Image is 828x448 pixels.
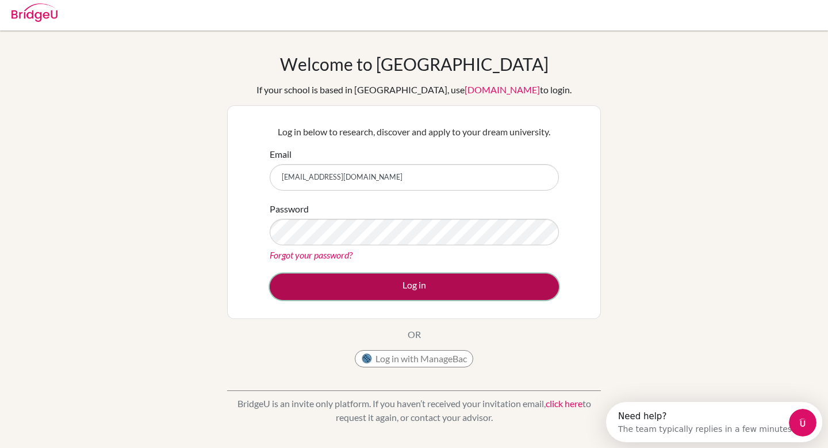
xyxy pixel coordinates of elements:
div: Open Intercom Messenger [5,5,223,36]
label: Password [270,202,309,216]
button: Log in with ManageBac [355,350,473,367]
button: Log in [270,274,559,300]
p: Log in below to research, discover and apply to your dream university. [270,125,559,139]
iframe: Intercom live chat discovery launcher [606,402,822,442]
div: If your school is based in [GEOGRAPHIC_DATA], use to login. [256,83,572,97]
img: Bridge-U [11,3,57,22]
div: The team typically replies in a few minutes. [12,19,189,31]
a: [DOMAIN_NAME] [465,84,540,95]
iframe: Intercom live chat [789,409,816,436]
div: Need help? [12,10,189,19]
h1: Welcome to [GEOGRAPHIC_DATA] [280,54,549,74]
label: Email [270,147,292,161]
a: Forgot your password? [270,249,352,260]
p: BridgeU is an invite only platform. If you haven’t received your invitation email, to request it ... [227,397,601,424]
p: OR [408,328,421,341]
a: click here [546,398,582,409]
